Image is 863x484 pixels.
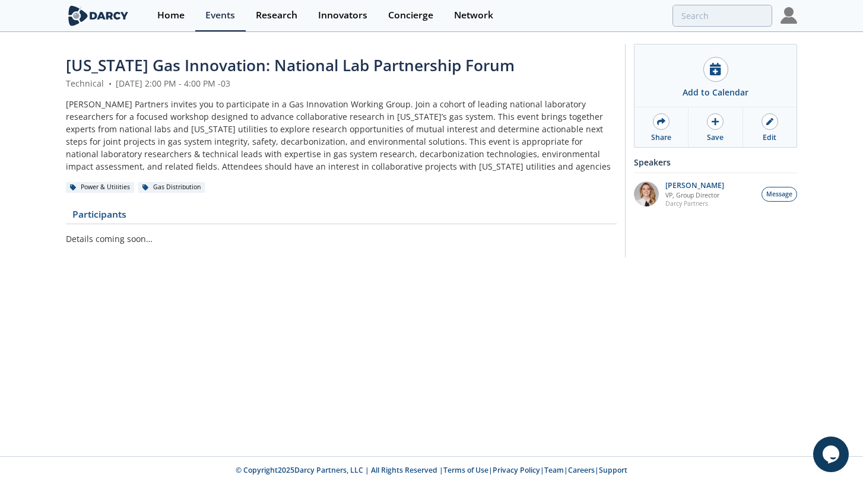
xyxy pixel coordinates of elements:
[634,152,797,173] div: Speakers
[762,187,797,202] button: Message
[599,465,627,475] a: Support
[66,210,132,224] a: Participants
[651,132,671,143] div: Share
[106,78,113,89] span: •
[568,465,595,475] a: Careers
[138,182,205,193] div: Gas Distribution
[665,199,724,208] p: Darcy Partners
[66,55,515,76] span: [US_STATE] Gas Innovation: National Lab Partnership Forum
[205,11,235,20] div: Events
[443,465,488,475] a: Terms of Use
[493,465,540,475] a: Privacy Policy
[763,132,776,143] div: Edit
[66,182,134,193] div: Power & Utilities
[318,11,367,20] div: Innovators
[157,11,185,20] div: Home
[634,181,659,206] img: 44ccd8c9-e52b-4c72-ab7d-11e8f517fc49
[707,132,724,143] div: Save
[388,11,433,20] div: Concierge
[66,77,617,90] div: Technical [DATE] 2:00 PM - 4:00 PM -03
[813,437,851,472] iframe: chat widget
[683,86,748,98] div: Add to Calendar
[743,107,797,147] a: Edit
[665,191,724,199] p: VP, Group Director
[66,98,617,173] div: [PERSON_NAME] Partners invites you to participate in a Gas Innovation Working Group. Join a cohor...
[544,465,564,475] a: Team
[672,5,772,27] input: Advanced Search
[766,190,792,199] span: Message
[665,181,724,190] p: [PERSON_NAME]
[66,233,617,245] p: Details coming soon…
[66,5,131,26] img: logo-wide.svg
[21,465,842,476] p: © Copyright 2025 Darcy Partners, LLC | All Rights Reserved | | | | |
[256,11,297,20] div: Research
[780,7,797,24] img: Profile
[454,11,493,20] div: Network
